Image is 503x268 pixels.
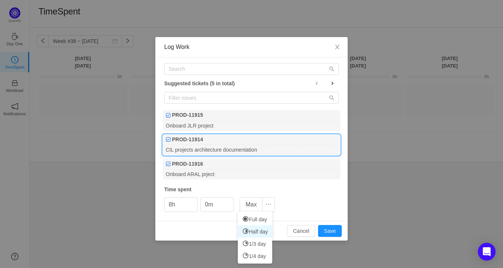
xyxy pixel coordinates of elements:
[164,63,339,75] input: Search
[238,225,272,238] li: Half day
[238,250,272,262] li: 1/4 day
[163,169,340,179] div: Onboard ARAL prject
[172,136,203,143] b: PROD-11914
[163,145,340,155] div: CIL projects architecture documentation
[262,197,275,212] button: icon: ellipsis
[166,113,171,118] img: Task
[166,137,171,142] img: Task
[238,238,272,250] li: 1/3 day
[172,111,203,119] b: PROD-11915
[238,213,272,225] li: Full day
[327,37,348,58] button: Close
[478,243,496,261] div: Open Intercom Messenger
[164,79,339,88] div: Suggested tickets (5 in total)
[329,66,334,72] i: icon: search
[163,120,340,130] div: Onboard JLR project
[329,95,334,100] i: icon: search
[334,44,340,50] i: icon: close
[166,161,171,166] img: Task
[164,43,339,51] div: Log Work
[240,197,263,212] button: Max
[164,186,339,193] div: Time spent
[172,160,203,168] b: PROD-11916
[287,225,315,237] button: Cancel
[318,225,342,237] button: Save
[164,92,339,104] input: Filter issues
